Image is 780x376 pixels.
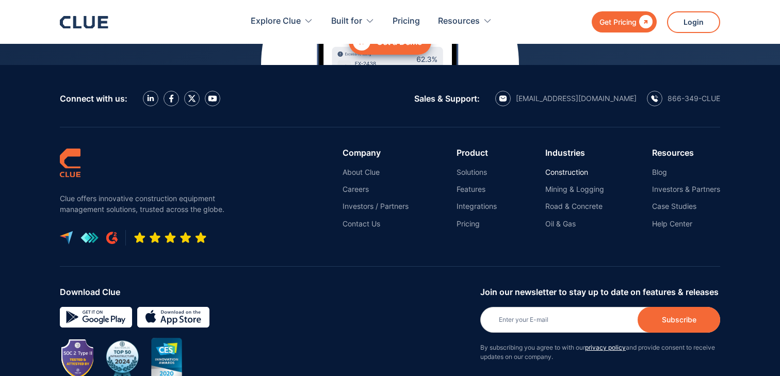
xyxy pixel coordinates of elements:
img: email icon [499,95,507,102]
div: [EMAIL_ADDRESS][DOMAIN_NAME] [516,94,637,103]
img: facebook icon [169,94,174,103]
div: Explore Clue [251,5,313,38]
a: Mining & Logging [545,185,604,194]
div: 866-349-CLUE [668,94,720,103]
div: Download Clue [60,287,473,297]
a: Pricing [457,219,497,228]
p: By subscribing you agree to with our and provide consent to receive updates on our company. [480,343,720,362]
a: Investors / Partners [343,202,409,211]
div: Connect with us: [60,94,127,103]
a: Integrations [457,202,497,211]
img: Google simple icon [60,307,132,328]
div: Built for [331,5,375,38]
div: Industries [545,148,604,157]
a: Pricing [393,5,420,38]
img: capterra logo icon [60,231,73,244]
a: Construction [545,168,604,177]
a: privacy policy [585,344,626,351]
a: Contact Us [343,219,409,228]
div: Join our newsletter to stay up to date on features & releases [480,287,720,297]
div:  [637,15,653,28]
div: Product [457,148,497,157]
a: Case Studies [652,202,720,211]
img: get app logo [80,232,99,243]
a: Login [667,11,720,33]
a: Investors & Partners [652,185,720,194]
a: Solutions [457,168,497,177]
a: email icon[EMAIL_ADDRESS][DOMAIN_NAME] [495,91,637,106]
input: Enter your E-mail [480,307,720,333]
div: Get Pricing [599,15,637,28]
a: Get Pricing [592,11,657,32]
img: X icon twitter [188,94,196,103]
div: Resources [438,5,480,38]
img: Five-star rating icon [134,232,207,244]
img: download on the App store [137,307,209,328]
a: About Clue [343,168,409,177]
a: Road & Concrete [545,202,604,211]
a: Careers [343,185,409,194]
div: Resources [652,148,720,157]
div: Resources [438,5,492,38]
div: Explore Clue [251,5,301,38]
a: Help Center [652,219,720,228]
img: calling icon [651,95,658,102]
p: Clue offers innovative construction equipment management solutions, trusted across the globe. [60,193,230,215]
a: Oil & Gas [545,219,604,228]
a: Blog [652,168,720,177]
img: G2 review platform icon [106,232,118,244]
div: Built for [331,5,362,38]
a: Features [457,185,497,194]
div: Sales & Support: [414,94,480,103]
a: calling icon866-349-CLUE [647,91,720,106]
div: Company [343,148,409,157]
img: YouTube Icon [208,95,217,102]
iframe: Chat Widget [594,232,780,376]
img: clue logo simple [60,148,80,177]
img: LinkedIn icon [147,95,154,102]
form: Newsletter [480,287,720,372]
